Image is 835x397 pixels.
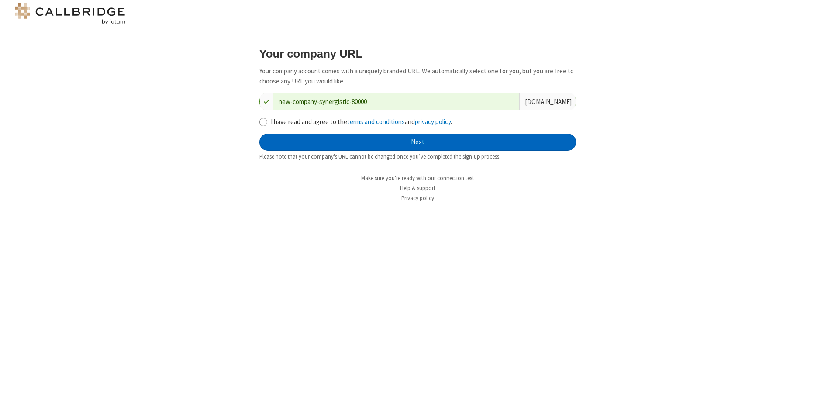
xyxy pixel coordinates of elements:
[347,117,405,126] a: terms and conditions
[259,48,576,60] h3: Your company URL
[271,117,576,127] label: I have read and agree to the and .
[415,117,451,126] a: privacy policy
[259,134,576,151] button: Next
[273,93,519,110] input: Company URL
[519,93,576,110] div: . [DOMAIN_NAME]
[259,66,576,86] p: Your company account comes with a uniquely branded URL. We automatically select one for you, but ...
[401,194,434,202] a: Privacy policy
[259,152,576,161] div: Please note that your company's URL cannot be changed once you’ve completed the sign-up process.
[13,3,127,24] img: logo@2x.png
[361,174,474,182] a: Make sure you're ready with our connection test
[400,184,435,192] a: Help & support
